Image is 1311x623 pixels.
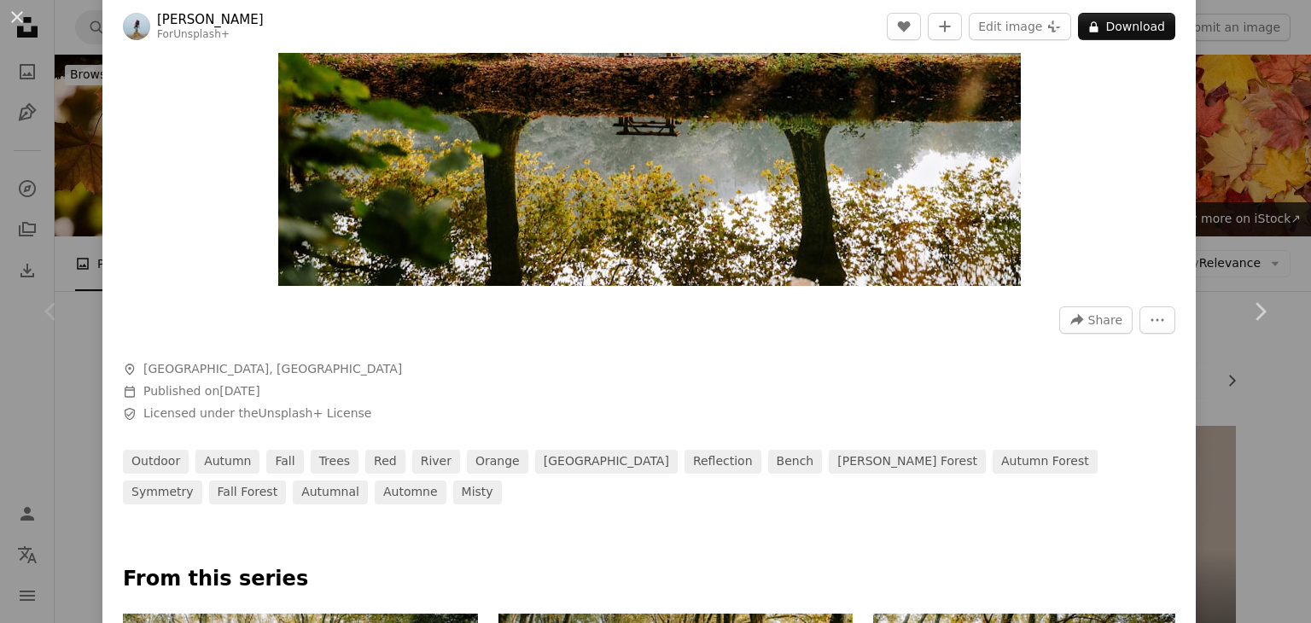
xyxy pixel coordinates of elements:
p: From this series [123,566,1175,593]
a: orange [467,450,528,474]
a: [GEOGRAPHIC_DATA] [535,450,678,474]
a: bench [768,450,823,474]
a: Next [1209,230,1311,393]
a: automne [375,480,446,504]
a: [PERSON_NAME] forest [829,450,986,474]
span: [GEOGRAPHIC_DATA], [GEOGRAPHIC_DATA] [143,361,402,378]
a: Unsplash+ License [259,406,372,420]
a: misty [453,480,502,504]
button: Share this image [1059,306,1133,334]
a: reflection [685,450,761,474]
a: red [365,450,405,474]
time: November 1, 2022 at 11:38:26 AM GMT+5:30 [219,384,259,398]
a: fall [266,450,303,474]
span: Share [1088,307,1122,333]
a: river [412,450,460,474]
a: autumn [195,450,259,474]
button: Download [1078,13,1175,40]
span: Published on [143,384,260,398]
img: Go to Mathieu Odin's profile [123,13,150,40]
a: Unsplash+ [173,28,230,40]
a: autumnal [293,480,368,504]
button: Like [887,13,921,40]
a: [PERSON_NAME] [157,11,264,28]
button: Add to Collection [928,13,962,40]
button: Edit image [969,13,1071,40]
button: More Actions [1139,306,1175,334]
a: symmetry [123,480,202,504]
div: For [157,28,264,42]
span: Licensed under the [143,405,371,422]
a: outdoor [123,450,189,474]
a: autumn forest [993,450,1098,474]
a: fall forest [209,480,287,504]
a: trees [311,450,358,474]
